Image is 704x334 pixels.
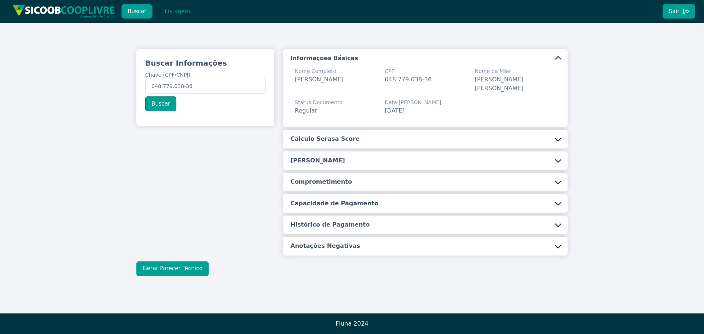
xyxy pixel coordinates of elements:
h5: Informações Básicas [290,54,358,62]
button: Gerar Parecer Técnico [136,261,209,276]
button: Informações Básicas [283,49,568,67]
h5: Cálculo Serasa Score [290,135,360,143]
span: Nome da Mãe [475,67,556,75]
span: [DATE] [385,107,404,114]
span: CPF [385,67,432,75]
input: Chave (CPF/CNPJ) [145,79,265,93]
button: Buscar [121,4,153,19]
span: Nome Completo [295,67,344,75]
button: Sair [663,4,695,19]
span: Data [PERSON_NAME] [385,99,441,106]
span: 048.779.038-36 [385,76,432,83]
span: Fluna 2024 [335,320,368,327]
span: [PERSON_NAME] [295,76,344,83]
h5: Histórico de Pagamento [290,221,370,229]
button: Cálculo Serasa Score [283,130,568,148]
span: Status Documento [295,99,342,106]
h5: [PERSON_NAME] [290,157,345,165]
h3: Buscar Informações [145,58,265,68]
span: Regular [295,107,317,114]
button: Histórico de Pagamento [283,216,568,234]
button: Buscar [145,96,176,111]
button: Listagem [158,4,196,19]
h5: Anotações Negativas [290,242,360,250]
button: Capacidade de Pagamento [283,194,568,213]
img: img/sicoob_cooplivre.png [12,4,115,18]
h5: Comprometimento [290,178,352,186]
button: [PERSON_NAME] [283,151,568,170]
span: [PERSON_NAME] [PERSON_NAME] [475,76,524,92]
span: Chave (CPF/CNPJ) [145,72,190,78]
button: Anotações Negativas [283,237,568,255]
button: Comprometimento [283,173,568,191]
h5: Capacidade de Pagamento [290,199,378,208]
